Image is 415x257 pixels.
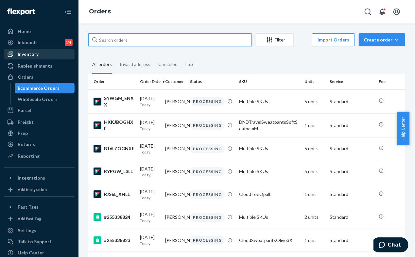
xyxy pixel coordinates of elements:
p: Today [140,126,160,131]
div: #255338823 [94,236,135,244]
a: Parcel [4,105,75,116]
div: 24 [65,39,73,46]
p: Standard [330,122,373,129]
td: 5 units [302,160,327,183]
div: DNDTravelSweatpantsSoftSeafoamM [239,119,299,132]
div: Parcel [18,107,31,114]
a: Prep [4,128,75,138]
div: Prep [18,130,28,137]
td: [PERSON_NAME] [163,89,188,113]
button: Talk to Support [4,236,75,247]
p: Standard [330,214,373,220]
button: Close Navigation [61,5,75,18]
div: Inbounds [18,39,38,46]
td: 1 unit [302,183,327,206]
div: Orders [18,74,33,80]
div: [DATE] [140,119,160,131]
a: Add Integration [4,186,75,194]
button: Open notifications [376,5,389,18]
p: Standard [330,168,373,175]
td: 1 unit [302,113,327,137]
div: SYWGM_ENXX [94,95,135,108]
div: All orders [92,56,112,74]
button: Open account menu [390,5,403,18]
div: PROCESSING [190,167,225,176]
p: Standard [330,98,373,105]
p: Today [140,172,160,178]
div: [DATE] [140,95,160,107]
td: Multiple SKUs [236,206,302,229]
div: Freight [18,119,34,125]
td: [PERSON_NAME] [163,137,188,160]
div: Wholesale Orders [18,96,58,103]
a: Home [4,26,75,37]
div: Help Center [18,249,44,256]
div: #255338824 [94,213,135,221]
td: 5 units [302,89,327,113]
img: Flexport logo [7,8,35,15]
a: Freight [4,117,75,127]
div: Fast Tags [18,204,39,210]
th: Order [88,74,137,89]
p: Today [140,149,160,155]
div: CloudTeeOpalL [239,191,299,198]
td: Multiple SKUs [236,160,302,183]
th: SKU [236,74,302,89]
div: [DATE] [140,143,160,155]
div: Customer [165,79,185,84]
td: [PERSON_NAME] [163,113,188,137]
div: Reporting [18,153,40,159]
div: [DATE] [140,188,160,201]
a: Inventory [4,49,75,59]
th: Order Date [137,74,163,89]
td: Multiple SKUs [236,89,302,113]
p: Today [140,241,160,246]
p: Standard [330,191,373,198]
div: Add Fast Tag [18,216,41,221]
button: Help Center [397,112,409,145]
a: Ecommerce Orders [15,83,75,93]
a: Reporting [4,151,75,161]
td: [PERSON_NAME] [163,229,188,252]
th: Service [327,74,376,89]
div: PROCESSING [190,97,225,106]
a: Returns [4,139,75,150]
div: PROCESSING [190,121,225,130]
button: Filter [256,33,294,46]
div: [DATE] [140,211,160,223]
div: Home [18,28,31,35]
button: Import Orders [312,33,355,46]
a: Orders [4,72,75,82]
p: Today [140,218,160,223]
th: Units [302,74,327,89]
p: Today [140,102,160,107]
iframe: Opens a widget where you can chat to one of our agents [373,237,408,254]
a: Add Fast Tag [4,215,75,223]
div: HKKJBOGHXE [94,119,135,132]
div: Add Integration [18,187,47,192]
a: Replenishments [4,61,75,71]
p: Today [140,195,160,201]
td: [PERSON_NAME] [163,206,188,229]
ol: breadcrumbs [84,2,116,21]
a: Inbounds24 [4,37,75,48]
div: PROCESSING [190,213,225,222]
a: Orders [89,8,111,15]
td: Multiple SKUs [236,137,302,160]
button: Open Search Box [361,5,374,18]
div: [DATE] [140,166,160,178]
button: Create order [359,33,405,46]
div: PROCESSING [190,144,225,153]
div: CloudSweatpantsOlive3X [239,237,299,244]
div: Create order [364,37,400,43]
th: Status [187,74,236,89]
button: Integrations [4,173,75,183]
input: Search orders [88,33,252,46]
div: [DATE] [140,234,160,246]
div: Inventory [18,51,39,57]
td: 1 unit [302,229,327,252]
div: B16LZOGNXE [94,145,135,153]
a: Wholesale Orders [15,94,75,104]
div: Filter [256,37,293,43]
